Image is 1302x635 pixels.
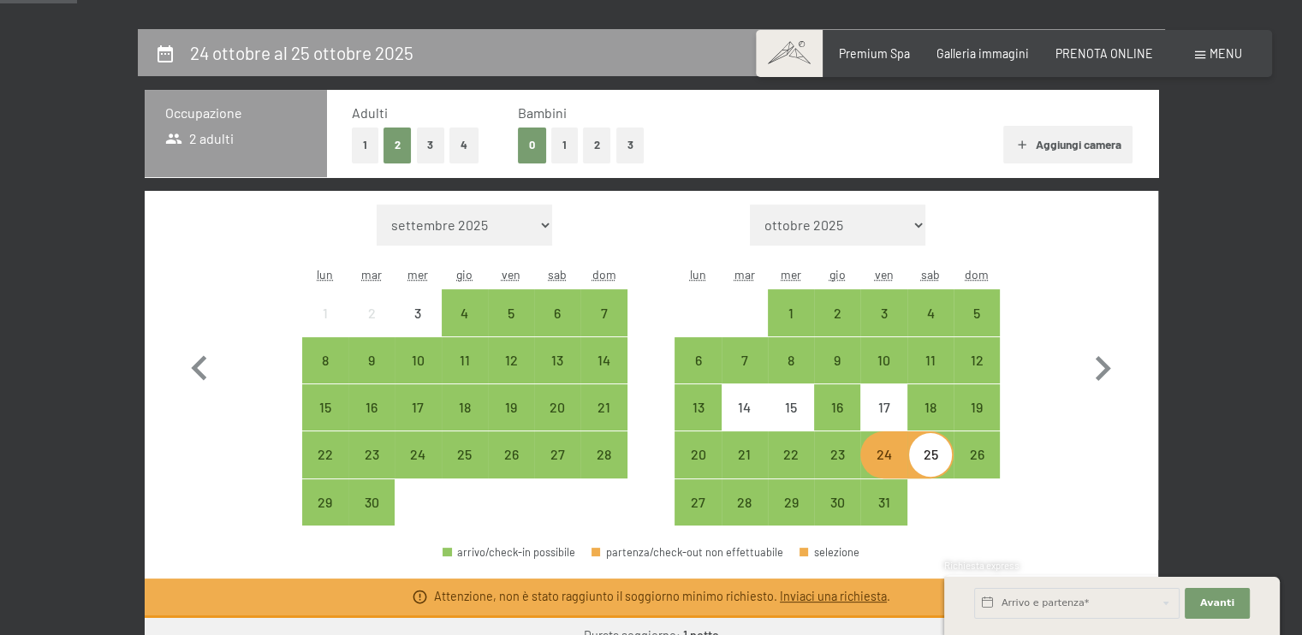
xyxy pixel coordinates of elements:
div: Mon Sep 29 2025 [302,479,348,525]
div: arrivo/check-in possibile [860,479,907,525]
abbr: mercoledì [781,267,801,282]
abbr: lunedì [317,267,333,282]
div: arrivo/check-in possibile [907,337,954,383]
div: arrivo/check-in possibile [580,431,627,478]
div: 26 [955,448,998,490]
div: 31 [862,496,905,538]
div: Mon Oct 20 2025 [675,431,721,478]
div: Tue Sep 09 2025 [348,337,395,383]
div: Sat Sep 27 2025 [534,431,580,478]
abbr: giovedì [829,267,846,282]
div: Tue Sep 16 2025 [348,384,395,430]
div: arrivo/check-in possibile [675,479,721,525]
div: 13 [536,353,579,396]
div: arrivo/check-in possibile [442,384,488,430]
div: Sat Oct 11 2025 [907,337,954,383]
div: Sat Sep 13 2025 [534,337,580,383]
span: Avanti [1200,596,1234,610]
button: Aggiungi camera [1003,126,1133,163]
div: arrivo/check-in possibile [442,289,488,335]
button: 0 [518,128,546,163]
div: Sun Oct 19 2025 [954,384,1000,430]
div: 20 [536,401,579,443]
div: arrivo/check-in possibile [860,289,907,335]
div: Sun Sep 07 2025 [580,289,627,335]
div: 1 [304,306,347,349]
a: Premium Spa [839,46,910,61]
div: Fri Oct 17 2025 [860,384,907,430]
div: 7 [723,353,766,396]
div: Mon Oct 27 2025 [675,479,721,525]
div: Sun Sep 28 2025 [580,431,627,478]
div: arrivo/check-in possibile [348,479,395,525]
div: 21 [723,448,766,490]
div: Sat Sep 06 2025 [534,289,580,335]
div: 5 [490,306,532,349]
span: Bambini [518,104,567,121]
div: arrivo/check-in possibile [395,337,441,383]
div: 3 [862,306,905,349]
div: 14 [582,353,625,396]
div: arrivo/check-in possibile [302,479,348,525]
div: arrivo/check-in possibile [860,431,907,478]
div: arrivo/check-in possibile [348,337,395,383]
button: 4 [449,128,479,163]
div: 9 [350,353,393,396]
div: arrivo/check-in possibile [722,479,768,525]
div: arrivo/check-in possibile [534,289,580,335]
div: Fri Sep 05 2025 [488,289,534,335]
div: arrivo/check-in possibile [488,337,534,383]
div: 22 [304,448,347,490]
h3: Occupazione [165,104,306,122]
div: 27 [536,448,579,490]
div: arrivo/check-in non effettuabile [768,384,814,430]
div: 11 [909,353,952,396]
div: arrivo/check-in possibile [348,431,395,478]
abbr: lunedì [690,267,706,282]
div: arrivo/check-in possibile [954,289,1000,335]
a: Galleria immagini [936,46,1029,61]
div: 2 [816,306,859,349]
div: 12 [490,353,532,396]
button: 2 [383,128,412,163]
div: Mon Sep 22 2025 [302,431,348,478]
div: Sun Oct 12 2025 [954,337,1000,383]
div: 17 [862,401,905,443]
div: arrivo/check-in possibile [722,337,768,383]
div: 23 [816,448,859,490]
div: arrivo/check-in possibile [768,337,814,383]
div: arrivo/check-in possibile [814,384,860,430]
div: 18 [909,401,952,443]
div: arrivo/check-in non effettuabile [722,384,768,430]
div: Fri Oct 31 2025 [860,479,907,525]
div: arrivo/check-in possibile [768,479,814,525]
div: arrivo/check-in possibile [907,384,954,430]
div: 17 [396,401,439,443]
div: arrivo/check-in possibile [488,384,534,430]
div: Wed Sep 10 2025 [395,337,441,383]
div: Wed Oct 29 2025 [768,479,814,525]
div: Mon Sep 15 2025 [302,384,348,430]
div: arrivo/check-in possibile [442,337,488,383]
div: arrivo/check-in possibile [580,337,627,383]
div: Wed Oct 01 2025 [768,289,814,335]
div: 25 [443,448,486,490]
div: Tue Sep 23 2025 [348,431,395,478]
div: 19 [490,401,532,443]
div: 24 [396,448,439,490]
div: 29 [304,496,347,538]
div: Fri Oct 03 2025 [860,289,907,335]
div: arrivo/check-in possibile [580,384,627,430]
div: 1 [770,306,812,349]
div: Thu Oct 30 2025 [814,479,860,525]
div: arrivo/check-in possibile [395,384,441,430]
div: Wed Oct 08 2025 [768,337,814,383]
button: Avanti [1185,588,1250,619]
div: arrivo/check-in possibile [907,289,954,335]
div: 30 [350,496,393,538]
abbr: venerdì [875,267,894,282]
button: 3 [616,128,645,163]
div: 28 [723,496,766,538]
button: Mese successivo [1078,205,1127,526]
div: arrivo/check-in possibile [302,337,348,383]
